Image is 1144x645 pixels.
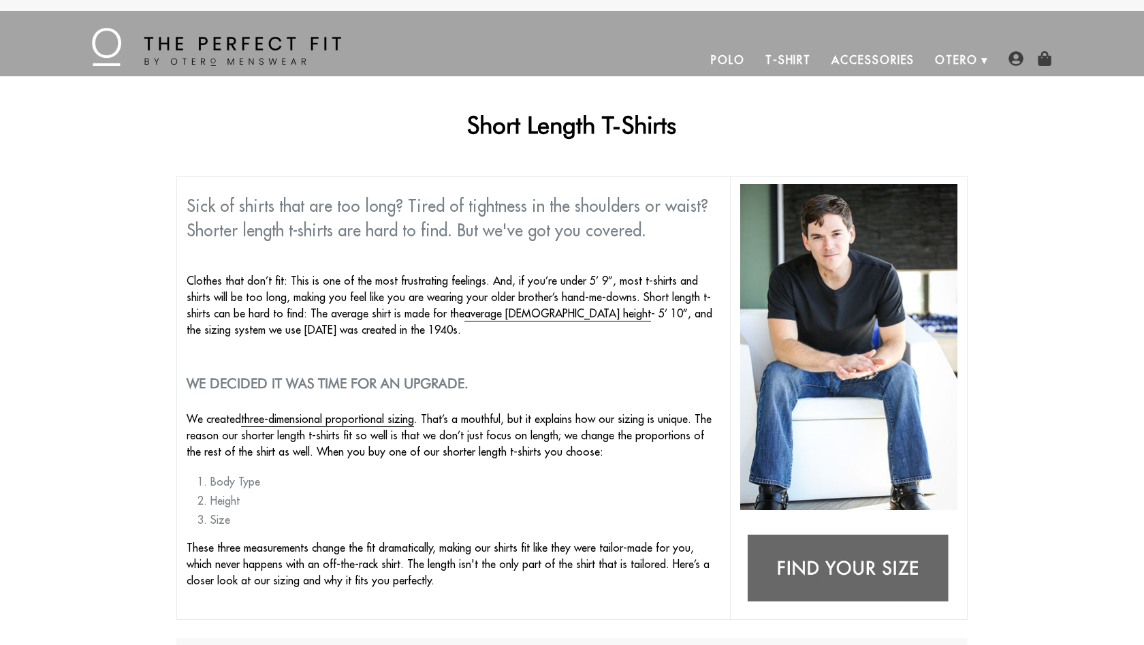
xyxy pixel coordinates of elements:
a: three-dimensional proportional sizing [241,412,414,427]
a: Accessories [821,44,925,76]
img: The Perfect Fit - by Otero Menswear - Logo [92,28,341,66]
img: user-account-icon.png [1008,51,1023,66]
img: Find your size: tshirts for short guys [740,526,957,612]
li: Size [210,512,720,528]
p: We created . That’s a mouthful, but it explains how our sizing is unique. The reason our shorter ... [187,411,720,460]
li: Body Type [210,473,720,490]
a: average [DEMOGRAPHIC_DATA] height [464,306,651,321]
p: These three measurements change the fit dramatically, making our shirts fit like they were tailor... [187,539,720,588]
h2: We decided it was time for an upgrade. [187,375,720,392]
a: Otero [925,44,988,76]
p: Clothes that don’t fit: This is one of the most frustrating feelings. And, if you’re under 5’ 9”,... [187,272,720,338]
span: Sick of shirts that are too long? Tired of tightness in the shoulders or waist? Shorter length t-... [187,195,708,240]
img: shorter length t shirts [740,184,957,510]
li: Height [210,492,720,509]
h1: Short Length T-Shirts [176,110,968,139]
a: T-Shirt [755,44,821,76]
a: Polo [701,44,755,76]
img: shopping-bag-icon.png [1037,51,1052,66]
